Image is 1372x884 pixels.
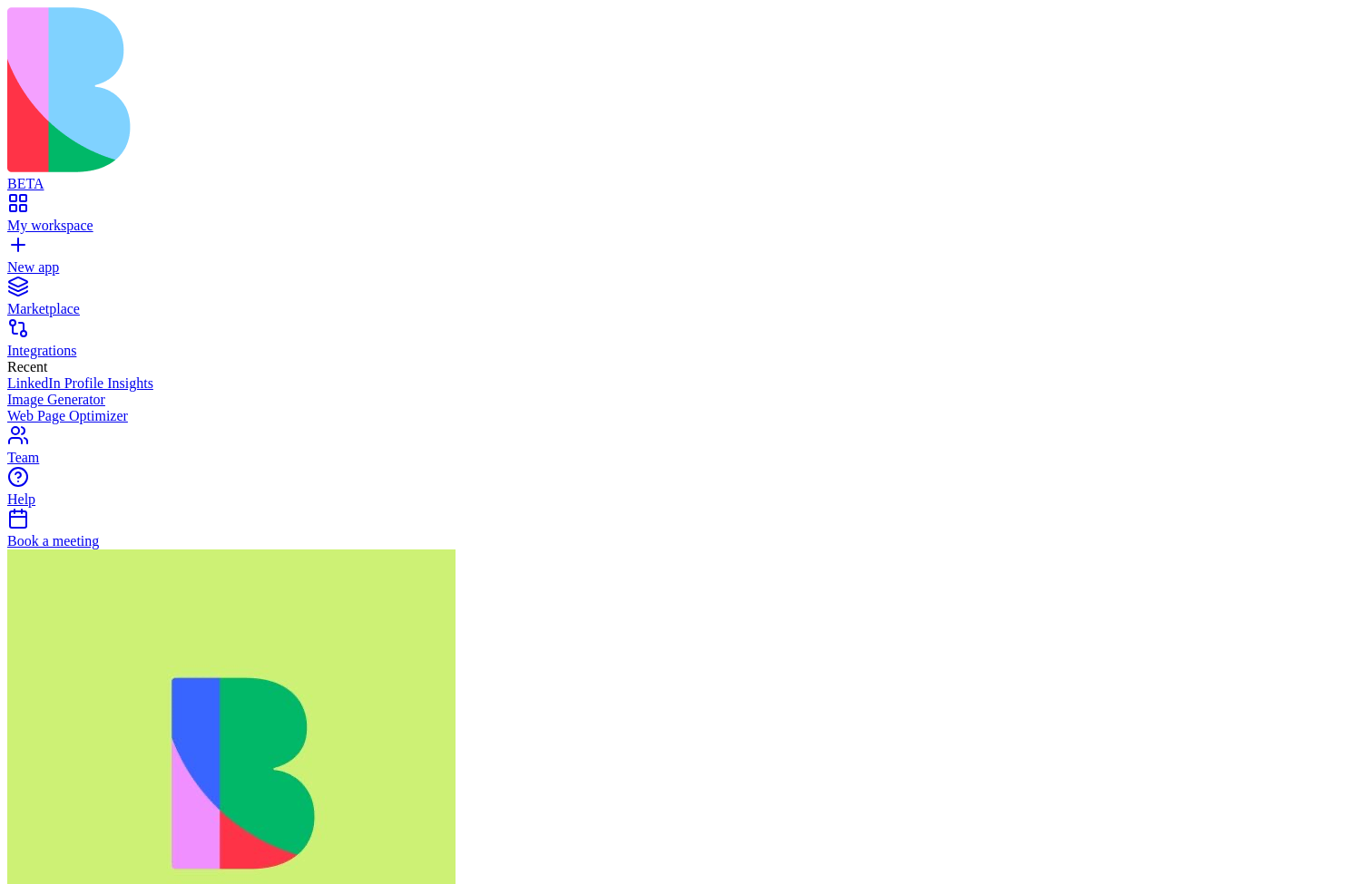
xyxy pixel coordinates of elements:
[7,343,1365,359] div: Integrations
[7,359,47,374] span: Recent
[7,450,1365,466] div: Team
[7,533,1365,549] div: Book a meeting
[7,160,1365,192] a: BETA
[7,243,1365,276] a: New app
[7,218,1365,234] div: My workspace
[7,375,1365,392] a: LinkedIn Profile Insights
[7,301,1365,317] div: Marketplace
[7,326,1365,359] a: Integrations
[7,392,1365,408] a: Image Generator
[7,285,1365,317] a: Marketplace
[7,408,1365,424] a: Web Page Optimizer
[7,176,1365,192] div: BETA
[7,259,1365,276] div: New app
[7,491,1365,508] div: Help
[7,475,1365,508] a: Help
[7,7,737,172] img: logo
[7,433,1365,466] a: Team
[7,517,1365,549] a: Book a meeting
[7,201,1365,234] a: My workspace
